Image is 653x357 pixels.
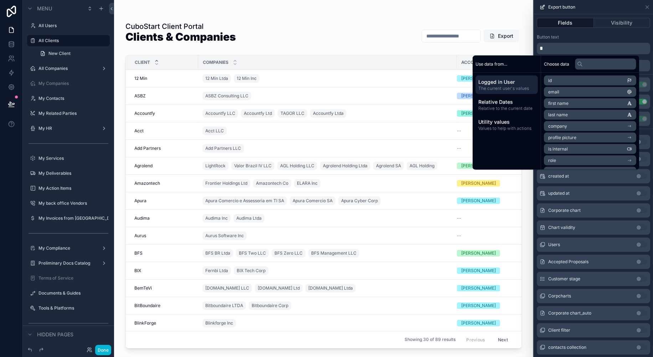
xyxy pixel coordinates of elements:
[38,38,106,44] a: All Clients
[252,303,288,308] span: Bitboundaire Corp
[202,248,452,259] a: BFS BR LtdaBFS Two LLCBFS Zero LLCBFS Management LLC
[323,163,367,169] span: Agrolend Holding Ltda
[461,198,496,204] div: [PERSON_NAME]
[38,170,108,176] a: My Deliverables
[202,265,452,276] a: Fernbi LtdaBIX Tech Corp
[457,285,619,291] a: [PERSON_NAME]
[256,180,288,186] span: Amazontech Co
[236,249,269,257] a: BFS Two LLC
[134,146,194,151] a: Add Partners
[461,267,496,274] div: [PERSON_NAME]
[457,93,619,99] a: [PERSON_NAME]
[38,81,108,86] label: My Companies
[293,198,333,204] span: Apura Comercio SA
[38,245,98,251] a: My Compliance
[134,128,144,134] span: Acct
[237,268,266,274] span: BIX Tech Corp
[457,215,619,221] a: --
[294,179,320,188] a: ELARA Inc
[233,214,264,223] a: Audima Ltda
[134,163,194,169] a: Agrolend
[205,320,233,326] span: Blinkforge Inc
[457,250,619,256] a: [PERSON_NAME]
[134,250,194,256] a: BFS
[38,275,108,281] label: Terms of Service
[202,282,452,294] a: [DOMAIN_NAME] LLC[DOMAIN_NAME] Ltd[DOMAIN_NAME] Ltda
[278,109,307,118] a: TAGOR LLC
[134,76,194,81] a: 12 Min
[308,249,359,257] a: BFS Management LLC
[313,111,344,116] span: Accountfy Ltda
[134,320,156,326] span: BlinkForge
[202,300,452,311] a: Bitboundaire LTDABitboundaire Corp
[249,301,291,310] a: Bitboundaire Corp
[37,331,73,338] span: Hidden pages
[205,268,228,274] span: Fernbi Ltda
[205,215,228,221] span: Audima Inc
[234,74,259,83] a: 12 Min Inc
[38,185,108,191] a: My Action Items
[473,73,541,137] div: scrollable content
[457,128,461,134] span: --
[134,76,147,81] span: 12 Min
[457,146,619,151] a: --
[407,162,437,170] a: AGL Holding
[202,179,250,188] a: Frontier Holdings Ltd
[38,215,108,221] label: My Invoices from [GEOGRAPHIC_DATA]
[202,214,231,223] a: Audima Inc
[484,30,519,42] button: Export
[231,162,274,170] a: Valor Brazil IV LLC
[134,268,141,274] span: BIX
[537,34,559,40] label: Button text
[548,190,570,196] span: updated at
[457,180,619,187] a: [PERSON_NAME]
[234,266,268,275] a: BIX Tech Corp
[134,285,152,291] span: BemTeVi
[202,162,228,170] a: LightRock
[457,128,619,134] a: --
[305,284,356,292] a: [DOMAIN_NAME] Ltda
[202,108,452,119] a: Accountfy LLCAccountfy LtdTAGOR LLCAccountfy Ltda
[134,180,194,186] a: Amazontech
[202,301,246,310] a: Bitboundaire LTDA
[478,98,535,106] span: Relative Dates
[38,96,108,101] a: My Contacts
[134,128,194,134] a: Acct
[134,93,146,99] span: ASBZ
[548,345,586,350] span: contacts collection
[253,179,291,188] a: Amazontech Co
[48,51,71,56] span: New Client
[478,118,535,126] span: Utility values
[272,249,305,257] a: BFS Zero LLC
[297,180,318,186] span: ELARA Inc
[38,290,108,296] a: Documents & Guides
[202,160,452,172] a: LightRockValor Brazil IV LLCAGL Holding LLCAgrolend Holding LtdaAgrolend SAAGL Holding
[548,208,581,213] span: Corporate chart
[255,284,303,292] a: [DOMAIN_NAME] Ltd
[537,43,650,54] div: scrollable content
[277,162,317,170] a: AGL Holding LLC
[410,163,435,169] span: AGL Holding
[461,110,496,117] div: [PERSON_NAME]
[548,293,571,299] span: Corpcharts
[478,106,535,111] span: Relative to the current date
[457,75,619,82] a: [PERSON_NAME]
[205,250,230,256] span: BFS BR Ltda
[205,76,228,81] span: 12 Min Ltda
[38,126,98,131] label: My HR
[134,285,194,291] a: BemTeVi
[134,198,146,204] span: Apura
[134,320,194,326] a: BlinkForge
[548,173,569,179] span: created at
[38,66,98,71] a: All Companies
[457,215,461,221] span: --
[202,73,452,84] a: 12 Min Ltda12 Min Inc
[38,23,108,29] a: All Users
[202,195,452,206] a: Apura Comercio e Assessoria em TI SAApura Comercio SAApura Cyber Corp
[461,93,496,99] div: [PERSON_NAME]
[134,233,146,239] span: Aurus
[548,276,580,282] span: Customer stage
[134,250,143,256] span: BFS
[544,61,569,67] span: Choose data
